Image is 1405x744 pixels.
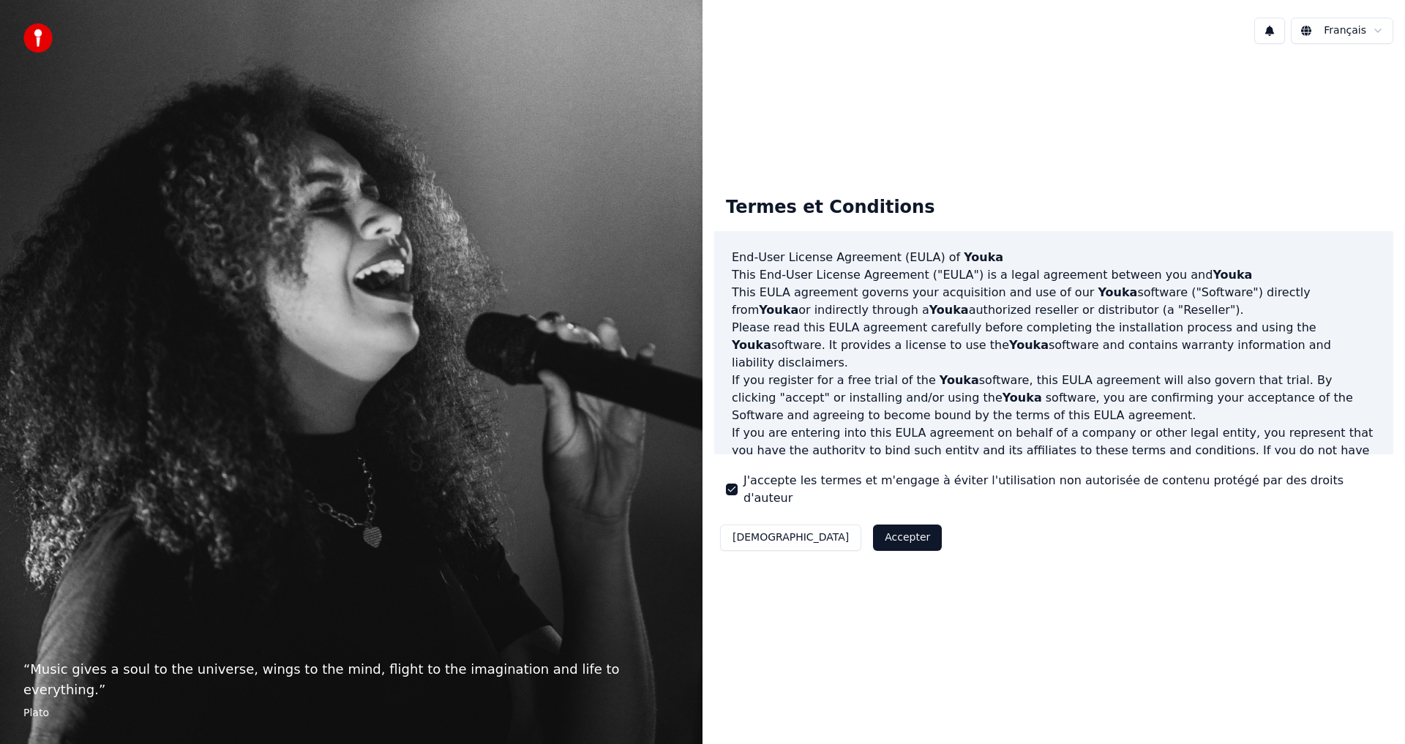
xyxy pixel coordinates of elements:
span: Youka [732,338,771,352]
span: Youka [1098,285,1137,299]
p: This End-User License Agreement ("EULA") is a legal agreement between you and [732,266,1376,284]
h3: End-User License Agreement (EULA) of [732,249,1376,266]
span: Youka [964,250,1003,264]
span: Youka [929,303,969,317]
span: Youka [1003,391,1042,405]
div: Termes et Conditions [714,184,946,231]
label: J'accepte les termes et m'engage à éviter l'utilisation non autorisée de contenu protégé par des ... [743,472,1382,507]
p: If you are entering into this EULA agreement on behalf of a company or other legal entity, you re... [732,424,1376,495]
p: This EULA agreement governs your acquisition and use of our software ("Software") directly from o... [732,284,1376,319]
span: Youka [759,303,798,317]
span: Youka [1213,268,1252,282]
button: Accepter [873,525,942,551]
p: “ Music gives a soul to the universe, wings to the mind, flight to the imagination and life to ev... [23,659,679,700]
p: If you register for a free trial of the software, this EULA agreement will also govern that trial... [732,372,1376,424]
button: [DEMOGRAPHIC_DATA] [720,525,861,551]
p: Please read this EULA agreement carefully before completing the installation process and using th... [732,319,1376,372]
span: Youka [940,373,979,387]
img: youka [23,23,53,53]
footer: Plato [23,706,679,721]
span: Youka [1009,338,1049,352]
